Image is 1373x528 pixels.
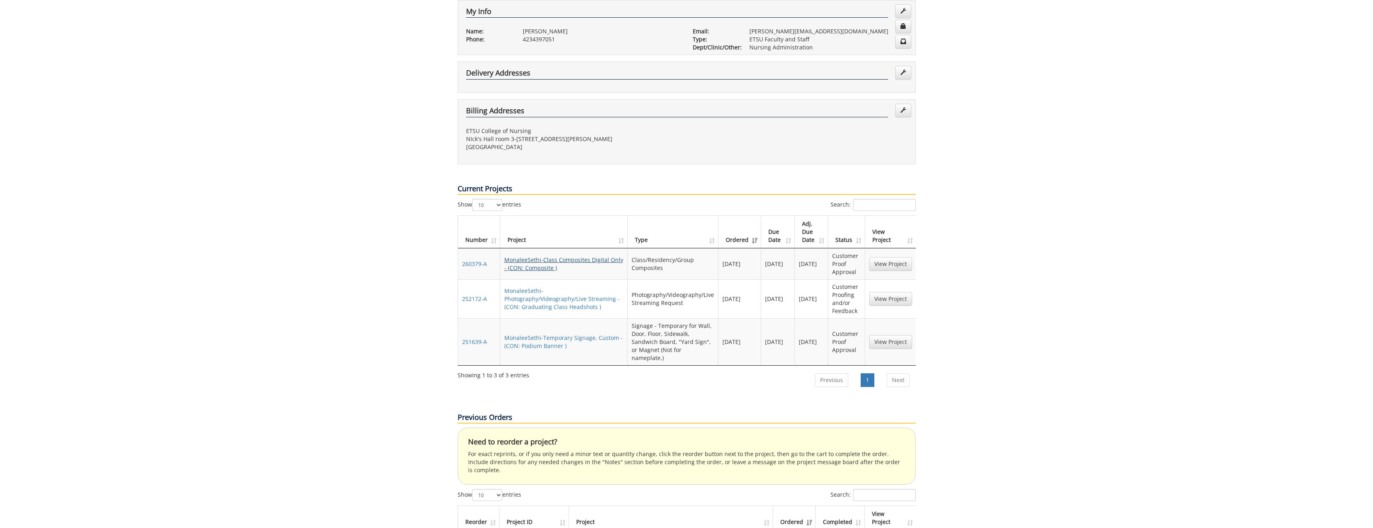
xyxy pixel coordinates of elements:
th: Due Date: activate to sort column ascending [761,216,795,248]
a: MonaleeSethi-Photography/Videography/Live Streaming - (CON: Graduating Class Headshots ) [504,287,620,311]
div: Showing 1 to 3 of 3 entries [458,368,529,379]
th: Project: activate to sort column ascending [500,216,628,248]
td: [DATE] [795,318,829,365]
a: 260379-A [462,260,487,268]
h4: Billing Addresses [466,107,888,117]
td: Customer Proof Approval [828,248,865,279]
a: Next [887,373,910,387]
a: MonaleeSethi-Temporary Signage, Custom - (CON: Podium Banner ) [504,334,623,350]
h4: Need to reorder a project? [468,438,905,446]
a: Change Password [895,20,911,33]
p: For exact reprints, or if you only need a minor text or quantity change, click the reorder button... [468,450,905,474]
p: Previous Orders [458,412,916,424]
th: Type: activate to sort column ascending [628,216,718,248]
h4: My Info [466,8,888,18]
p: Dept/Clinic/Other: [693,43,737,51]
a: Edit Addresses [895,66,911,80]
p: Phone: [466,35,511,43]
h4: Delivery Addresses [466,69,888,80]
p: 4234397051 [523,35,681,43]
td: Customer Proof Approval [828,318,865,365]
a: Edit Addresses [895,104,911,117]
td: [DATE] [795,279,829,318]
a: View Project [869,335,912,349]
select: Showentries [472,199,502,211]
p: Name: [466,27,511,35]
a: View Project [869,257,912,271]
td: [DATE] [718,318,761,365]
input: Search: [853,489,916,501]
td: [DATE] [718,248,761,279]
p: [PERSON_NAME] [523,27,681,35]
td: [DATE] [761,279,795,318]
a: 251639-A [462,338,487,346]
p: Email: [693,27,737,35]
td: Customer Proofing and/or Feedback [828,279,865,318]
th: View Project: activate to sort column ascending [865,216,916,248]
select: Showentries [472,489,502,501]
p: ETSU Faculty and Staff [749,35,907,43]
p: Type: [693,35,737,43]
td: Signage - Temporary for Wall, Door, Floor, Sidewalk, Sandwich Board, "Yard Sign", or Magnet (Not ... [628,318,718,365]
p: [GEOGRAPHIC_DATA] [466,143,681,151]
a: View Project [869,292,912,306]
a: 1 [861,373,874,387]
th: Ordered: activate to sort column ascending [718,216,761,248]
label: Search: [831,199,916,211]
a: Change Communication Preferences [895,35,911,49]
a: Edit Info [895,4,911,18]
td: Photography/Videography/Live Streaming Request [628,279,718,318]
p: [PERSON_NAME][EMAIL_ADDRESS][DOMAIN_NAME] [749,27,907,35]
td: [DATE] [761,318,795,365]
p: ETSU College of Nursing [466,127,681,135]
p: Nursing Administration [749,43,907,51]
label: Search: [831,489,916,501]
p: NIck's Hall room 3-[STREET_ADDRESS][PERSON_NAME] [466,135,681,143]
td: [DATE] [761,248,795,279]
td: [DATE] [795,248,829,279]
a: MonaleeSethi-Class Composites Digital Only - (CON: Composite ) [504,256,623,272]
th: Status: activate to sort column ascending [828,216,865,248]
label: Show entries [458,199,521,211]
a: Previous [815,373,848,387]
a: 252172-A [462,295,487,303]
input: Search: [853,199,916,211]
label: Show entries [458,489,521,501]
td: Class/Residency/Group Composites [628,248,718,279]
th: Adj. Due Date: activate to sort column ascending [795,216,829,248]
p: Current Projects [458,184,916,195]
td: [DATE] [718,279,761,318]
th: Number: activate to sort column ascending [458,216,500,248]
